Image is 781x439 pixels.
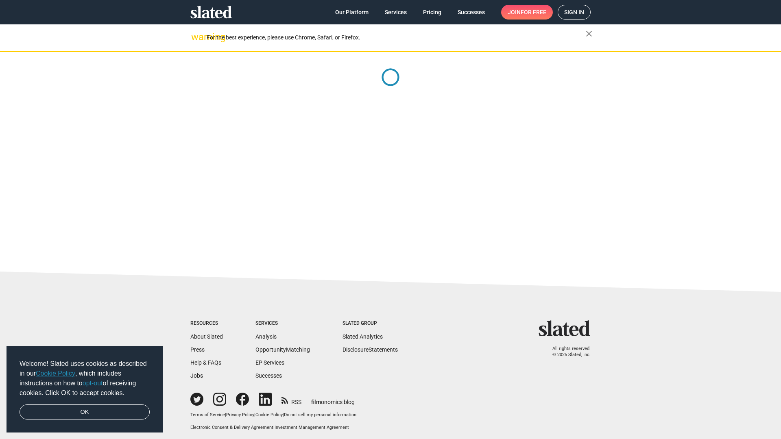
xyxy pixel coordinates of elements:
[207,32,586,43] div: For the best experience, please use Chrome, Safari, or Firefox.
[281,393,301,406] a: RSS
[311,399,321,405] span: film
[255,333,277,340] a: Analysis
[343,333,383,340] a: Slated Analytics
[190,346,205,353] a: Press
[225,412,226,417] span: |
[564,5,584,19] span: Sign in
[254,412,255,417] span: |
[584,29,594,39] mat-icon: close
[273,425,275,430] span: |
[255,412,283,417] a: Cookie Policy
[190,359,221,366] a: Help & FAQs
[508,5,546,20] span: Join
[255,359,284,366] a: EP Services
[226,412,254,417] a: Privacy Policy
[190,333,223,340] a: About Slated
[20,404,150,420] a: dismiss cookie message
[343,320,398,327] div: Slated Group
[558,5,591,20] a: Sign in
[83,380,103,387] a: opt-out
[284,412,356,418] button: Do not sell my personal information
[329,5,375,20] a: Our Platform
[451,5,491,20] a: Successes
[20,359,150,398] span: Welcome! Slated uses cookies as described in our , which includes instructions on how to of recei...
[7,346,163,433] div: cookieconsent
[190,320,223,327] div: Resources
[255,372,282,379] a: Successes
[275,425,349,430] a: Investment Management Agreement
[458,5,485,20] span: Successes
[255,346,310,353] a: OpportunityMatching
[255,320,310,327] div: Services
[385,5,407,20] span: Services
[190,412,225,417] a: Terms of Service
[190,372,203,379] a: Jobs
[283,412,284,417] span: |
[343,346,398,353] a: DisclosureStatements
[417,5,448,20] a: Pricing
[335,5,369,20] span: Our Platform
[190,425,273,430] a: Electronic Consent & Delivery Agreement
[36,370,75,377] a: Cookie Policy
[501,5,553,20] a: Joinfor free
[378,5,413,20] a: Services
[423,5,441,20] span: Pricing
[311,392,355,406] a: filmonomics blog
[521,5,546,20] span: for free
[191,32,201,42] mat-icon: warning
[544,346,591,358] p: All rights reserved. © 2025 Slated, Inc.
